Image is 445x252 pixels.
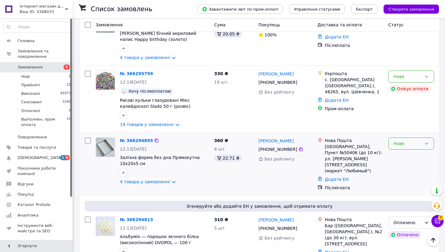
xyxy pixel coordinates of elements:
input: Пошук [3,22,71,32]
span: Выполнен, пром оплата [21,117,67,128]
span: 7 [438,215,443,220]
img: Фото товару [96,217,115,236]
span: Без рейтингу [265,90,295,94]
span: Скасовані [21,99,42,105]
span: Інтернет-магазин для кондитерів [20,4,65,9]
span: Покупець [259,22,280,27]
button: Створити замовлення [384,5,439,14]
div: 22.71 ₴ [214,154,242,162]
a: № 366294813 [120,217,153,222]
img: Фото товару [96,71,115,90]
span: 9 [69,108,71,114]
span: Без рейтингу [265,236,295,240]
span: Замовлення та повідомлення [18,48,73,59]
span: 1 [60,155,65,160]
button: Управління статусами [289,5,345,14]
span: Без рейтингу [265,157,295,161]
h1: Список замовлень [91,5,152,13]
a: 4 товара у замовленні [120,179,170,184]
span: Створити замовлення [388,7,434,12]
img: Фото товару [96,138,115,157]
div: Очікує оплати [388,85,431,92]
div: Оплачено [388,231,421,238]
div: Нове [394,73,422,80]
a: [PERSON_NAME] [259,71,294,77]
span: Повідомлення [18,134,47,140]
span: 21 [67,82,71,88]
span: Замовлення [18,65,43,70]
span: Статус [388,22,404,27]
span: 100% [265,32,277,37]
span: Експорт [356,7,373,12]
span: [PHONE_NUMBER] [259,147,297,152]
span: 5 [65,155,70,160]
span: 330 ₴ [214,71,228,76]
span: 12:13[DATE] [120,226,147,230]
span: 19 шт. [214,80,229,85]
img: :speech_balloon: [122,89,127,94]
span: Управління статусами [294,7,340,12]
span: 5 шт. [214,226,226,230]
span: Управління сайтом [18,239,56,250]
span: Виконані [21,91,40,96]
span: 15 [67,117,71,128]
div: Оплачено [394,219,422,226]
div: Післяплата [325,185,384,191]
span: Cума [214,22,226,27]
span: Доставка та оплата [318,22,362,27]
button: Чат з покупцем7 [431,215,443,227]
div: 20.05 ₴ [214,30,242,38]
span: Інструменти веб-майстра та SEO [18,223,56,234]
span: Аналітика [18,213,38,218]
span: Товари та послуги [18,145,56,150]
div: Нова Пошта [325,138,384,144]
span: 45973 [60,91,71,96]
span: 12:19[DATE] [120,80,147,85]
div: Нове [394,140,422,147]
span: Згенеруйте або додайте ЕН у замовлення, щоб отримати оплату [87,203,432,209]
a: 19 товарів у замовленні [120,122,173,127]
a: Альбумін — порошок яєчного білка (високопінний) OVOPOL — 100 г (фасування) [120,234,199,251]
a: [PERSON_NAME] [259,217,294,223]
span: Головна [18,38,35,44]
span: 12:13[DATE] [120,147,147,151]
a: № 366294895 [120,138,153,143]
button: Завантажити звіт по пром-оплаті [197,5,283,14]
a: [PERSON_NAME] [259,138,294,144]
a: Рисові кульки глазуровані Мікс калейдоскоп Slado 50 г (розвіс) [120,98,190,109]
a: Додати ЕН [325,35,349,39]
span: Каталог ProSale [18,202,50,207]
span: Оплачені [21,108,40,114]
a: Створити замовлення [377,6,439,11]
span: [PHONE_NUMBER] [259,226,297,231]
div: Пром-оплата [325,106,384,112]
a: № 366295799 [120,71,153,76]
span: 360 ₴ [214,138,228,143]
div: с. [GEOGRAPHIC_DATA] ([GEOGRAPHIC_DATA].), 48265, вул. Шевченка, 1 [325,77,384,95]
span: Прийняті [21,82,40,88]
span: Покупці [18,192,34,197]
span: 310 ₴ [214,217,228,222]
span: 5 [69,74,71,79]
div: Бар ([GEOGRAPHIC_DATA], [GEOGRAPHIC_DATA].), №2 (до 30 кг): вул. [STREET_ADDRESS] [325,223,384,247]
span: Відгуки [18,181,33,187]
div: Нова Пошта [325,217,384,223]
div: Укрпошта [325,71,384,77]
span: [PHONE_NUMBER] [259,80,297,85]
button: Експорт [351,5,378,14]
span: [DEMOGRAPHIC_DATA] [18,155,62,161]
span: Хочу післяоплатою [128,89,171,94]
a: Додати ЕН [325,177,349,182]
span: 5 [64,65,70,70]
a: Додати ЕН [325,98,349,103]
span: 8 шт. [214,147,226,151]
span: Замовлення [96,22,123,27]
span: Показники роботи компанії [18,166,56,177]
a: Залізна форма без дна Прямокутна 10х20х5 см [120,155,200,166]
div: [GEOGRAPHIC_DATA], Пункт №50406 (до 10 кг): ул. [PERSON_NAME][STREET_ADDRESS] (маркет "Любимый") [325,144,384,174]
span: Нові [21,74,30,79]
